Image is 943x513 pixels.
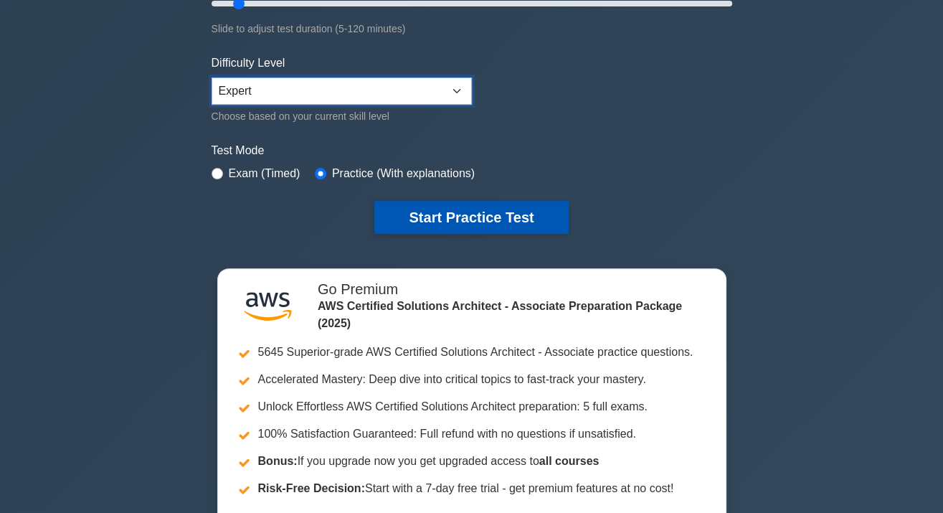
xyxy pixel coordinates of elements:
[229,165,300,182] label: Exam (Timed)
[212,20,732,37] div: Slide to adjust test duration (5-120 minutes)
[212,142,732,159] label: Test Mode
[212,55,285,72] label: Difficulty Level
[374,201,568,234] button: Start Practice Test
[212,108,472,125] div: Choose based on your current skill level
[332,165,475,182] label: Practice (With explanations)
